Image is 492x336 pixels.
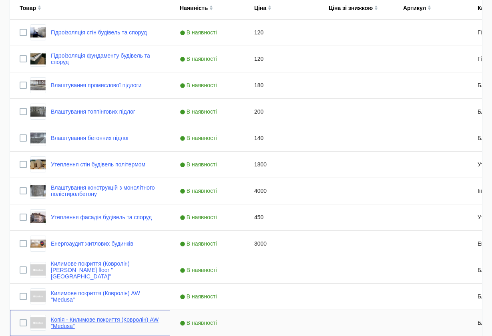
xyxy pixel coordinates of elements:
[374,8,378,10] img: arrow-down.svg
[245,178,319,204] div: 4000
[245,20,319,46] div: 120
[51,161,145,168] a: Утеплення стін будівель політермом
[51,135,129,141] a: Влаштування бетонних підлог
[51,108,135,115] a: Влаштування топпінгових підлог
[51,316,161,329] a: Копія - Килимове покриття (Ковролін) AW "Medusa"
[209,5,213,8] img: arrow-up.svg
[180,161,219,168] span: В наявності
[51,290,161,303] a: Килимове покриття (Ковролін) AW "Medusa"
[51,184,161,197] a: Влаштування конструкцій з монолітного полістиролбетону
[180,214,219,220] span: В наявності
[180,293,219,300] span: В наявності
[180,29,219,36] span: В наявності
[245,46,319,72] div: 120
[245,99,319,125] div: 200
[38,5,41,8] img: arrow-up.svg
[180,320,219,326] span: В наявності
[180,188,219,194] span: В наявності
[180,267,219,273] span: В наявності
[245,231,319,257] div: 3000
[403,5,426,11] div: Артикул
[38,8,41,10] img: arrow-down.svg
[51,52,161,65] a: Гідроізоляція фундаменту будівель та споруд
[245,72,319,98] div: 180
[51,214,152,220] a: Утеплення фасадів будівель та споруд
[180,240,219,247] span: В наявності
[428,5,431,8] img: arrow-up.svg
[51,260,161,280] a: Килимове покриття (Ковролін) [PERSON_NAME] floor "[GEOGRAPHIC_DATA]"
[254,5,266,11] div: Ціна
[180,56,219,62] span: В наявності
[20,5,36,11] div: Товар
[51,29,147,36] a: Гідроізоляція стін будівель та споруд
[180,82,219,88] span: В наявності
[268,8,271,10] img: arrow-down.svg
[180,135,219,141] span: В наявності
[329,5,373,11] div: Ціна зі знижкою
[180,5,208,11] div: Наявність
[245,204,319,230] div: 450
[180,108,219,115] span: В наявності
[245,125,319,151] div: 140
[428,8,431,10] img: arrow-down.svg
[268,5,271,8] img: arrow-up.svg
[374,5,378,8] img: arrow-up.svg
[209,8,213,10] img: arrow-down.svg
[51,240,133,247] a: Енергоаудит житлових будинків
[245,152,319,178] div: 1800
[51,82,142,88] a: Влаштування промислової підлоги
